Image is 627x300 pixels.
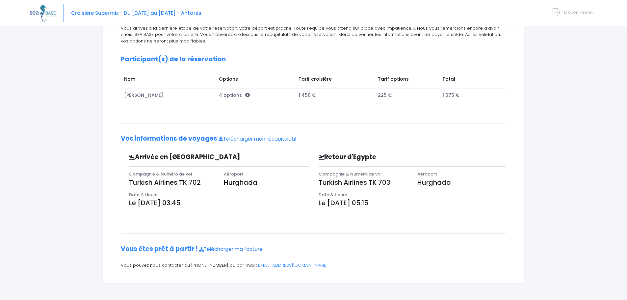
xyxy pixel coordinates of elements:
[375,88,439,102] td: 225 €
[439,88,500,102] td: 1 675 €
[319,198,507,208] p: Le [DATE] 05:15
[216,72,295,88] td: Options
[129,192,158,198] span: Date & Heure
[295,88,375,102] td: 1 450 €
[121,262,506,269] p: Vous pouvez nous contacter au [PHONE_NUMBER] ou par mail :
[564,9,593,15] span: Déconnexion
[257,262,328,268] a: [EMAIL_ADDRESS][DOMAIN_NAME]
[417,171,437,177] span: Aéroport
[121,135,506,143] h2: Vos informations de voyages
[319,192,347,198] span: Date & Heure
[121,25,501,44] span: Vous arrivez à la dernière étape de votre réservation, votre départ est proche. Toute l’équipe vo...
[121,72,216,88] td: Nom
[129,177,214,187] p: Turkish Airlines TK 702
[319,177,407,187] p: Turkish Airlines TK 703
[295,72,375,88] td: Tarif croisière
[124,153,266,161] h3: Arrivée en [GEOGRAPHIC_DATA]
[219,92,250,98] span: 4 options
[129,198,309,208] p: Le [DATE] 03:45
[439,72,500,88] td: Total
[71,10,201,16] span: Croisière Supermix - Du [DATE] au [DATE] - Antarès
[199,246,263,253] a: Télécharger ma facture
[314,153,462,161] h3: Retour d'Egypte
[219,135,297,142] a: Télécharger mon récapitulatif
[129,171,192,177] span: Compagnie & Numéro de vol
[375,72,439,88] td: Tarif options
[319,171,382,177] span: Compagnie & Numéro de vol
[121,245,506,253] h2: Vous êtes prêt à partir !
[417,177,506,187] p: Hurghada
[224,171,244,177] span: Aéroport
[121,56,506,63] h2: Participant(s) de la réservation
[121,88,216,102] td: [PERSON_NAME]
[224,177,309,187] p: Hurghada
